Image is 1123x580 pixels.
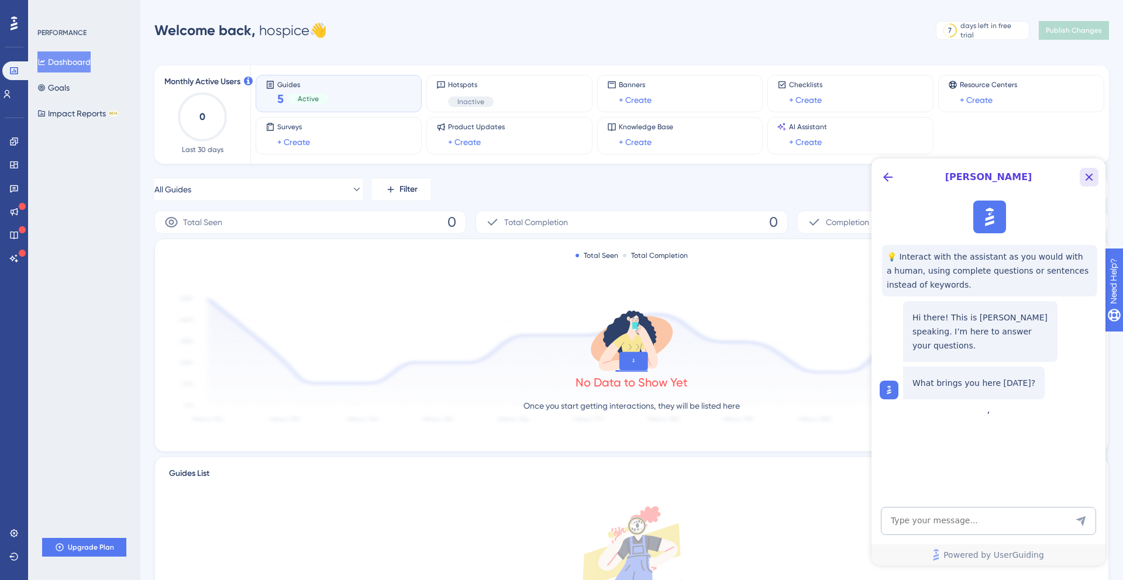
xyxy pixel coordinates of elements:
[523,399,740,413] p: Once you start getting interactions, they will be listed here
[960,80,1017,89] span: Resource Centers
[298,94,319,103] span: Active
[789,135,822,149] a: + Create
[1039,21,1109,40] button: Publish Changes
[619,135,652,149] a: + Create
[277,80,328,88] span: Guides
[447,213,456,232] span: 0
[199,111,205,122] text: 0
[871,158,1105,565] iframe: UserGuiding AI Assistant
[399,182,418,196] span: Filter
[169,467,209,488] span: Guides List
[182,145,223,154] span: Last 30 days
[154,182,191,196] span: All Guides
[619,93,652,107] a: + Create
[769,213,778,232] span: 0
[948,26,952,35] div: 7
[619,80,652,89] span: Banners
[789,122,827,132] span: AI Assistant
[154,21,327,40] div: hospice 👋
[789,93,822,107] a: + Create
[154,178,363,201] button: All Guides
[504,215,568,229] span: Total Completion
[448,80,494,89] span: Hotspots
[960,93,993,107] a: + Create
[277,135,310,149] a: + Create
[789,80,822,89] span: Checklists
[448,122,505,132] span: Product Updates
[27,3,73,17] span: Need Help?
[457,97,484,106] span: Inactive
[960,21,1025,40] div: days left in free trial
[277,122,310,132] span: Surveys
[68,543,114,552] span: Upgrade Plan
[576,374,688,391] div: No Data to Show Yet
[154,22,256,39] span: Welcome back,
[1046,26,1102,35] span: Publish Changes
[619,122,673,132] span: Knowledge Base
[183,215,222,229] span: Total Seen
[372,178,430,201] button: Filter
[576,251,618,260] div: Total Seen
[164,75,240,89] span: Monthly Active Users
[448,135,481,149] a: + Create
[42,538,126,557] button: Upgrade Plan
[277,91,284,107] span: 5
[623,251,688,260] div: Total Completion
[826,215,889,229] span: Completion Rate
